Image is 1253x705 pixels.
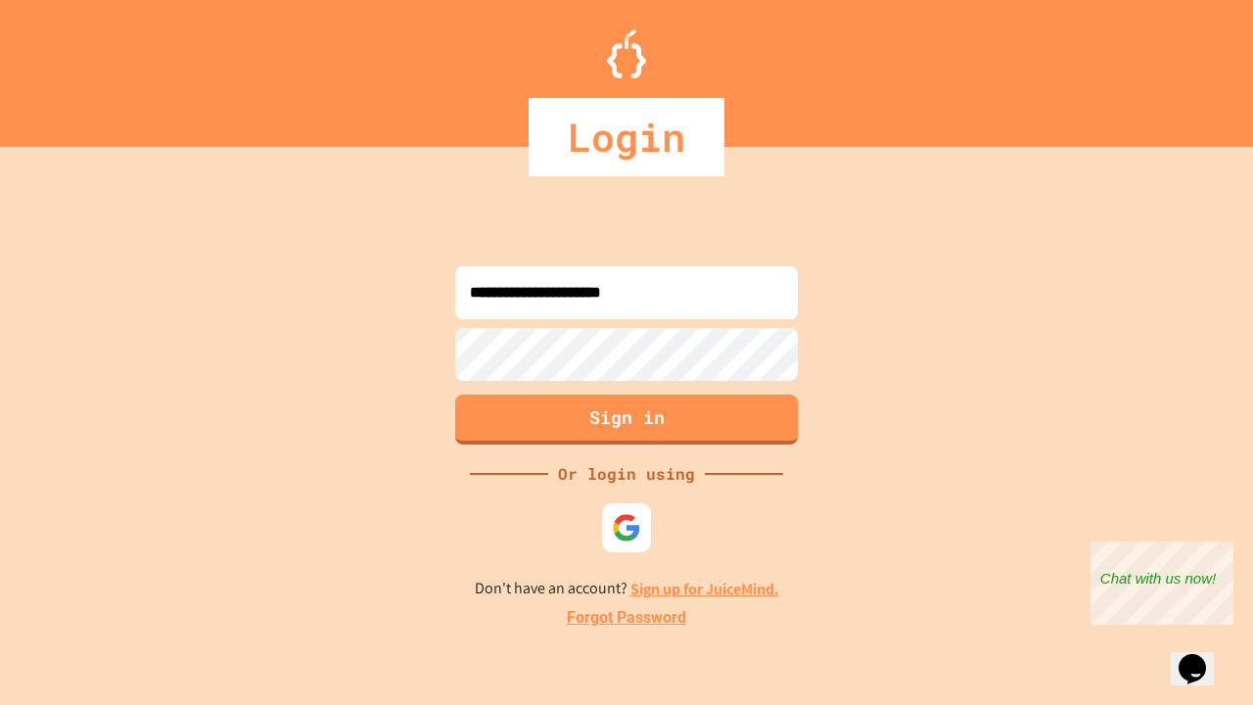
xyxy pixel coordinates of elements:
img: Logo.svg [607,29,646,78]
a: Forgot Password [567,606,686,630]
p: Don't have an account? [475,577,779,601]
img: google-icon.svg [612,513,641,542]
div: Login [529,98,724,176]
div: Or login using [548,462,705,486]
button: Sign in [455,395,798,445]
iframe: chat widget [1171,627,1233,685]
iframe: chat widget [1091,541,1233,625]
a: Sign up for JuiceMind. [630,579,779,599]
